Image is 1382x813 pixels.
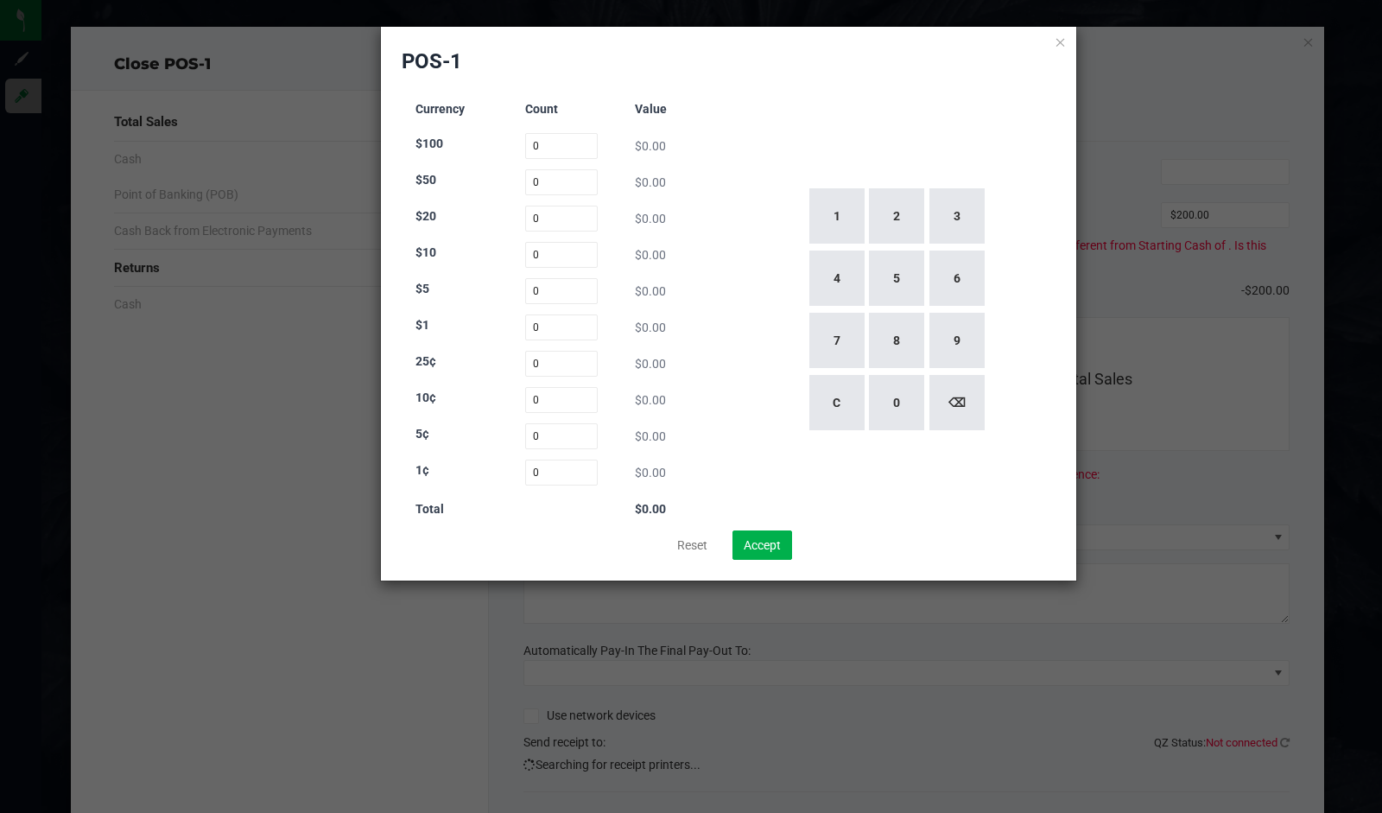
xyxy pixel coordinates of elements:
[415,316,429,334] label: $1
[635,103,708,116] h3: Value
[635,393,666,407] span: $0.00
[525,206,599,232] input: Count
[415,135,443,153] label: $100
[809,188,865,244] button: 1
[525,169,599,195] input: Count
[635,429,666,443] span: $0.00
[415,461,429,480] label: 1¢
[635,248,666,262] span: $0.00
[929,313,985,368] button: 9
[635,175,666,189] span: $0.00
[415,280,429,298] label: $5
[525,278,599,304] input: Count
[635,284,666,298] span: $0.00
[415,425,429,443] label: 5¢
[525,460,599,486] input: Count
[525,103,599,116] h3: Count
[635,503,708,516] h3: $0.00
[415,244,436,262] label: $10
[929,188,985,244] button: 3
[635,212,666,225] span: $0.00
[869,375,924,430] button: 0
[809,375,865,430] button: C
[666,530,719,560] button: Reset
[525,314,599,340] input: Count
[415,389,436,407] label: 10¢
[635,357,666,371] span: $0.00
[635,139,666,153] span: $0.00
[415,207,436,225] label: $20
[415,171,436,189] label: $50
[525,423,599,449] input: Count
[525,242,599,268] input: Count
[869,251,924,306] button: 5
[415,503,489,516] h3: Total
[525,351,599,377] input: Count
[869,188,924,244] button: 2
[635,466,666,480] span: $0.00
[525,387,599,413] input: Count
[809,313,865,368] button: 7
[415,103,489,116] h3: Currency
[415,353,436,371] label: 25¢
[732,530,792,560] button: Accept
[635,321,666,334] span: $0.00
[929,251,985,306] button: 6
[929,375,985,430] button: ⌫
[525,133,599,159] input: Count
[809,251,865,306] button: 4
[869,313,924,368] button: 8
[402,48,462,75] h2: POS-1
